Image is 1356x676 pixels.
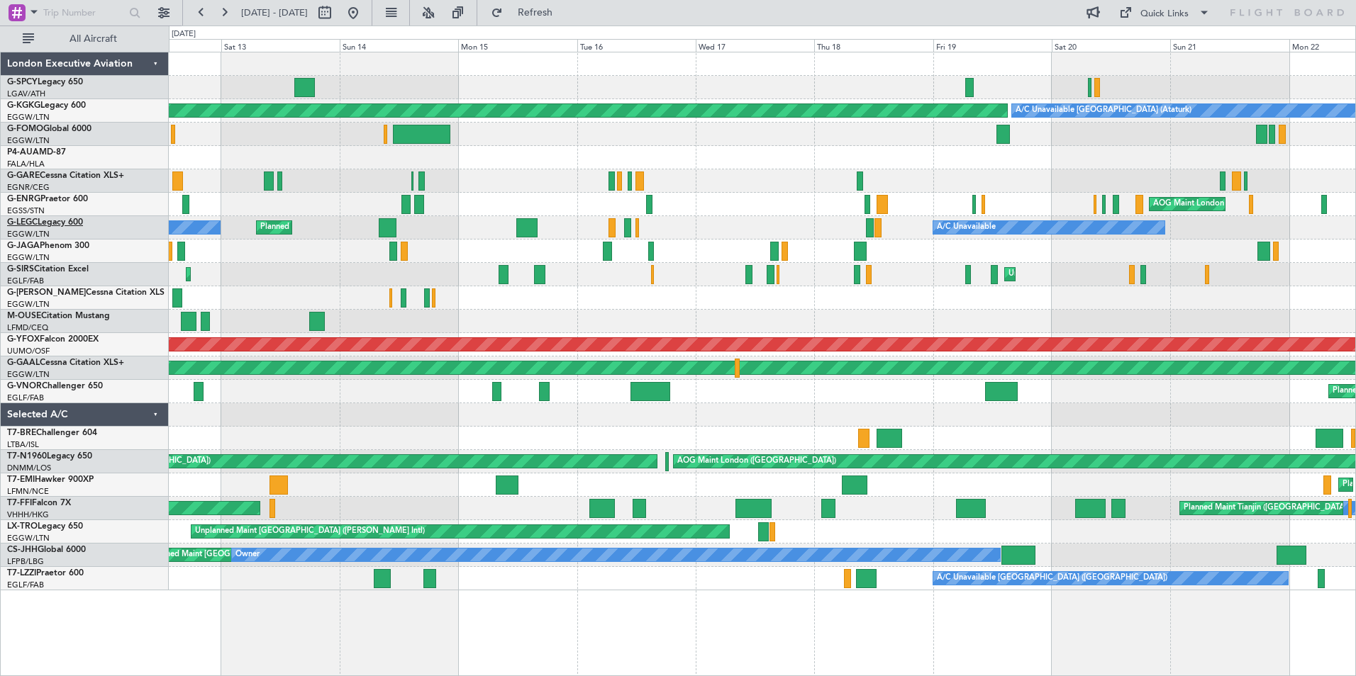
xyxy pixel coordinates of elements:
[7,265,89,274] a: G-SIRSCitation Excel
[7,359,124,367] a: G-GAALCessna Citation XLS+
[1153,193,1312,215] div: AOG Maint London ([GEOGRAPHIC_DATA])
[235,544,260,565] div: Owner
[7,101,86,110] a: G-KGKGLegacy 600
[7,242,89,250] a: G-JAGAPhenom 300
[7,452,92,461] a: T7-N1960Legacy 650
[7,299,50,310] a: EGGW/LTN
[937,568,1167,589] div: A/C Unavailable [GEOGRAPHIC_DATA] ([GEOGRAPHIC_DATA])
[1052,39,1170,52] div: Sat 20
[458,39,577,52] div: Mon 15
[7,335,40,344] span: G-YFOX
[1184,497,1349,519] div: Planned Maint Tianjin ([GEOGRAPHIC_DATA])
[7,569,36,578] span: T7-LZZI
[7,369,50,380] a: EGGW/LTN
[1016,100,1191,121] div: A/C Unavailable [GEOGRAPHIC_DATA] (Ataturk)
[7,135,50,146] a: EGGW/LTN
[7,346,50,356] a: UUMO/OSF
[933,39,1052,52] div: Fri 19
[7,509,49,520] a: VHHH/HKG
[7,522,38,531] span: LX-TRO
[7,382,42,390] span: G-VNOR
[7,475,35,484] span: T7-EMI
[7,125,43,133] span: G-FOMO
[7,359,40,367] span: G-GAAL
[7,382,103,390] a: G-VNORChallenger 650
[37,34,150,44] span: All Aircraft
[172,28,196,40] div: [DATE]
[260,217,484,238] div: Planned Maint [GEOGRAPHIC_DATA] ([GEOGRAPHIC_DATA])
[7,195,40,203] span: G-ENRG
[7,322,48,333] a: LFMD/CEQ
[7,171,124,180] a: G-GARECessna Citation XLS+
[7,195,88,203] a: G-ENRGPraetor 600
[7,288,165,297] a: G-[PERSON_NAME]Cessna Citation XLS
[7,148,39,157] span: P4-AUA
[1170,39,1289,52] div: Sun 21
[7,556,44,567] a: LFPB/LBG
[7,242,40,250] span: G-JAGA
[7,569,84,578] a: T7-LZZIPraetor 600
[7,159,45,169] a: FALA/HLA
[7,546,38,554] span: CS-JHH
[7,101,40,110] span: G-KGKG
[7,439,39,450] a: LTBA/ISL
[7,288,86,297] span: G-[PERSON_NAME]
[7,229,50,240] a: EGGW/LTN
[7,463,51,473] a: DNMM/LOS
[7,148,66,157] a: P4-AUAMD-87
[7,78,83,86] a: G-SPCYLegacy 650
[1008,264,1242,285] div: Unplanned Maint [GEOGRAPHIC_DATA] ([GEOGRAPHIC_DATA])
[7,218,38,227] span: G-LEGC
[7,182,50,193] a: EGNR/CEG
[7,546,86,554] a: CS-JHHGlobal 6000
[7,533,50,543] a: EGGW/LTN
[7,112,50,123] a: EGGW/LTN
[7,429,97,437] a: T7-BREChallenger 604
[16,28,154,50] button: All Aircraft
[7,78,38,86] span: G-SPCY
[1112,1,1217,24] button: Quick Links
[7,486,49,497] a: LFMN/NCE
[7,499,32,507] span: T7-FFI
[221,39,340,52] div: Sat 13
[814,39,933,52] div: Thu 18
[506,8,565,18] span: Refresh
[1140,7,1189,21] div: Quick Links
[7,475,94,484] a: T7-EMIHawker 900XP
[677,451,836,472] div: AOG Maint London ([GEOGRAPHIC_DATA])
[7,580,44,590] a: EGLF/FAB
[577,39,696,52] div: Tue 16
[7,125,91,133] a: G-FOMOGlobal 6000
[190,264,413,285] div: Planned Maint [GEOGRAPHIC_DATA] ([GEOGRAPHIC_DATA])
[7,452,47,461] span: T7-N1960
[7,335,99,344] a: G-YFOXFalcon 2000EX
[7,312,41,320] span: M-OUSE
[484,1,569,24] button: Refresh
[937,217,996,238] div: A/C Unavailable
[7,522,83,531] a: LX-TROLegacy 650
[696,39,814,52] div: Wed 17
[7,265,34,274] span: G-SIRS
[7,205,45,216] a: EGSS/STN
[241,6,308,19] span: [DATE] - [DATE]
[7,312,110,320] a: M-OUSECitation Mustang
[7,276,44,286] a: EGLF/FAB
[7,218,83,227] a: G-LEGCLegacy 600
[7,171,40,180] span: G-GARE
[7,89,45,99] a: LGAV/ATH
[195,521,425,542] div: Unplanned Maint [GEOGRAPHIC_DATA] ([PERSON_NAME] Intl)
[7,393,44,403] a: EGLF/FAB
[43,2,125,23] input: Trip Number
[340,39,458,52] div: Sun 14
[7,429,36,437] span: T7-BRE
[7,499,71,507] a: T7-FFIFalcon 7X
[7,252,50,263] a: EGGW/LTN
